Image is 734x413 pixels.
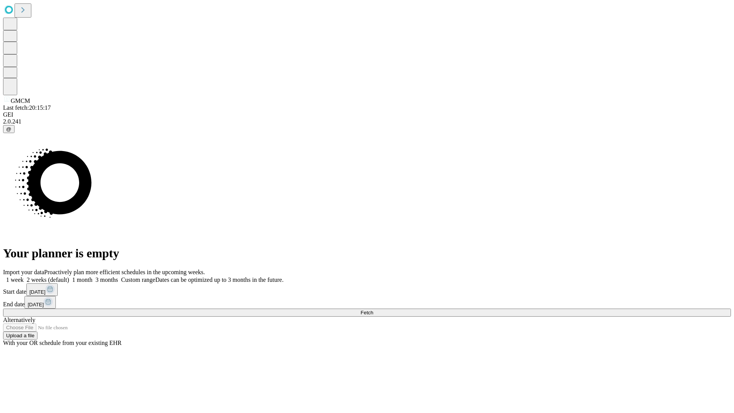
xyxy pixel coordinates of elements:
[3,283,731,296] div: Start date
[29,289,45,295] span: [DATE]
[6,126,11,132] span: @
[3,104,51,111] span: Last fetch: 20:15:17
[3,317,35,323] span: Alternatively
[6,276,24,283] span: 1 week
[3,118,731,125] div: 2.0.241
[96,276,118,283] span: 3 months
[3,340,122,346] span: With your OR schedule from your existing EHR
[3,269,44,275] span: Import your data
[3,125,15,133] button: @
[3,246,731,260] h1: Your planner is empty
[11,98,30,104] span: GMCM
[3,111,731,118] div: GEI
[155,276,283,283] span: Dates can be optimized up to 3 months in the future.
[44,269,205,275] span: Proactively plan more efficient schedules in the upcoming weeks.
[26,283,58,296] button: [DATE]
[72,276,93,283] span: 1 month
[28,302,44,307] span: [DATE]
[27,276,69,283] span: 2 weeks (default)
[121,276,155,283] span: Custom range
[3,296,731,309] div: End date
[3,309,731,317] button: Fetch
[3,332,37,340] button: Upload a file
[24,296,56,309] button: [DATE]
[361,310,373,315] span: Fetch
